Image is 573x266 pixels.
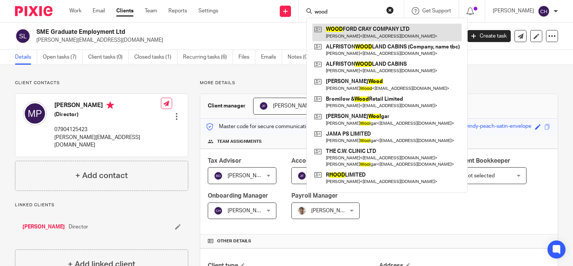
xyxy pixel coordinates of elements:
[228,173,269,178] span: [PERSON_NAME]
[69,223,88,231] span: Director
[217,139,262,145] span: Team assignments
[22,223,65,231] a: [PERSON_NAME]
[314,9,381,16] input: Search
[288,50,315,65] a: Notes (0)
[297,206,306,215] img: PXL_20240409_141816916.jpg
[208,102,246,110] h3: Client manager
[238,50,255,65] a: Files
[15,50,37,65] a: Details
[168,7,187,15] a: Reports
[15,202,188,208] p: Linked clients
[88,50,129,65] a: Client tasks (0)
[386,6,394,14] button: Clear
[206,123,335,130] p: Master code for secure communications and files
[15,28,31,44] img: svg%3E
[106,101,114,109] i: Primary
[134,50,177,65] a: Closed tasks (1)
[54,126,161,133] p: 07904125423
[36,36,456,44] p: [PERSON_NAME][EMAIL_ADDRESS][DOMAIN_NAME]
[75,170,128,181] h4: + Add contact
[93,7,105,15] a: Email
[458,158,510,164] span: Client Bookkeeper
[291,193,338,199] span: Payroll Manager
[208,158,241,164] span: Tax Advisor
[116,7,133,15] a: Clients
[291,158,324,164] span: Accountant
[23,101,47,125] img: svg%3E
[464,173,495,178] span: Not selected
[217,238,251,244] span: Other details
[15,80,188,86] p: Client contacts
[259,101,268,110] img: svg%3E
[15,6,52,16] img: Pixie
[467,30,511,42] a: Create task
[538,5,550,17] img: svg%3E
[214,171,223,180] img: svg%3E
[54,111,161,118] h5: (Director)
[198,7,218,15] a: Settings
[69,7,81,15] a: Work
[422,8,451,14] span: Get Support
[465,122,531,131] div: windy-peach-satin-envelope
[54,134,161,149] p: [PERSON_NAME][EMAIL_ADDRESS][DOMAIN_NAME]
[228,208,269,213] span: [PERSON_NAME]
[43,50,82,65] a: Open tasks (7)
[36,28,372,36] h2: SME Graduate Employment Ltd
[493,7,534,15] p: [PERSON_NAME]
[311,208,352,213] span: [PERSON_NAME]
[214,206,223,215] img: svg%3E
[54,101,161,111] h4: [PERSON_NAME]
[208,193,268,199] span: Onboarding Manager
[183,50,233,65] a: Recurring tasks (6)
[261,50,282,65] a: Emails
[273,103,314,109] span: [PERSON_NAME]
[145,7,157,15] a: Team
[200,80,558,86] p: More details
[297,171,306,180] img: svg%3E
